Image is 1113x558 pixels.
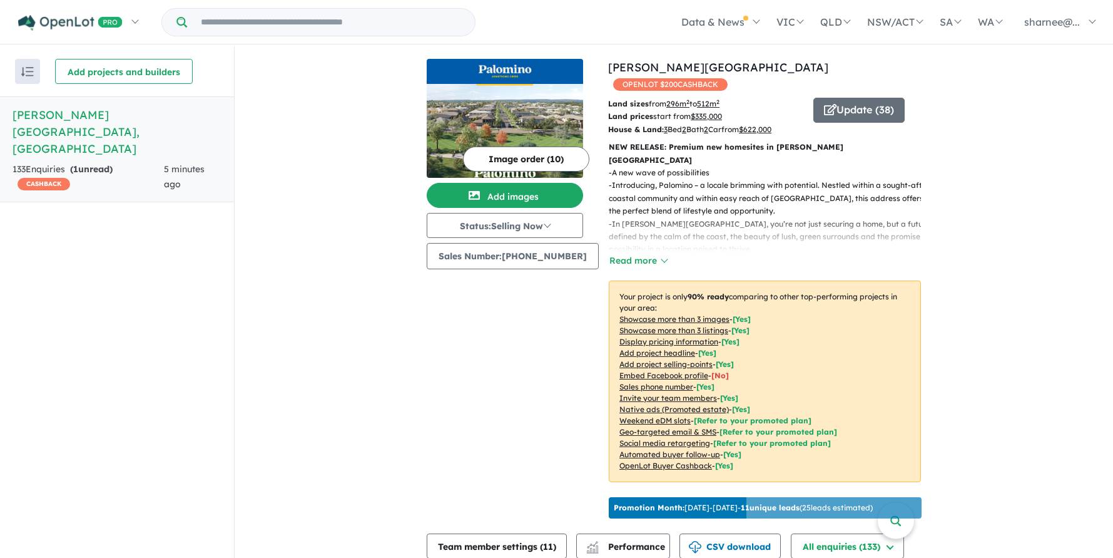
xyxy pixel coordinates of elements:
[427,59,583,178] a: Palomino - Armstrong Creek LogoPalomino - Armstrong Creek
[427,243,599,269] button: Sales Number:[PHONE_NUMBER]
[619,393,717,403] u: Invite your team members
[55,59,193,84] button: Add projects and builders
[614,502,873,514] p: [DATE] - [DATE] - ( 25 leads estimated)
[18,178,70,190] span: CASHBACK
[723,450,741,459] span: [Yes]
[741,503,800,512] b: 11 unique leads
[721,337,739,346] span: [ Yes ]
[619,371,708,380] u: Embed Facebook profile
[619,337,718,346] u: Display pricing information
[427,84,583,178] img: Palomino - Armstrong Creek
[21,67,34,76] img: sort.svg
[619,450,720,459] u: Automated buyer follow-up
[609,281,921,482] p: Your project is only comparing to other top-performing projects in your area: - - - - - - - - - -...
[619,348,695,358] u: Add project headline
[739,125,771,134] u: $ 622,000
[619,314,729,324] u: Showcase more than 3 images
[732,405,750,414] span: [Yes]
[609,179,931,217] p: - Introducing, Palomino – a locale brimming with potential. Nestled within a sought-after coastal...
[619,416,691,425] u: Weekend eDM slots
[1024,16,1080,28] span: sharnee@...
[704,125,708,134] u: 2
[689,99,719,108] span: to
[688,292,729,301] b: 90 % ready
[609,141,921,167] p: NEW RELEASE: Premium new homesites in [PERSON_NAME][GEOGRAPHIC_DATA]
[619,405,729,414] u: Native ads (Promoted estate)
[608,60,828,75] a: [PERSON_NAME][GEOGRAPHIC_DATA]
[586,545,599,554] img: bar-chart.svg
[609,167,931,179] p: - A new wave of possibilities
[619,461,712,470] u: OpenLot Buyer Cashback
[689,541,701,554] img: download icon
[613,78,728,91] span: OPENLOT $ 200 CASHBACK
[164,163,205,190] span: 5 minutes ago
[73,163,78,175] span: 1
[711,371,729,380] span: [ No ]
[427,213,583,238] button: Status:Selling Now
[619,427,716,437] u: Geo-targeted email & SMS
[608,98,804,110] p: from
[696,382,714,391] span: [ Yes ]
[619,438,710,448] u: Social media retargeting
[619,359,713,369] u: Add project selling-points
[716,98,719,105] sup: 2
[608,99,649,108] b: Land sizes
[619,326,728,335] u: Showcase more than 3 listings
[463,147,589,172] button: Image order (10)
[698,348,716,358] span: [ Yes ]
[715,461,733,470] span: [Yes]
[713,438,831,448] span: [Refer to your promoted plan]
[666,99,689,108] u: 296 m
[427,183,583,208] button: Add images
[691,111,722,121] u: $ 335,000
[694,416,811,425] span: [Refer to your promoted plan]
[608,125,664,134] b: House & Land:
[731,326,750,335] span: [ Yes ]
[682,125,686,134] u: 2
[686,98,689,105] sup: 2
[664,125,668,134] u: 3
[608,110,804,123] p: start from
[543,541,553,552] span: 11
[13,106,221,157] h5: [PERSON_NAME][GEOGRAPHIC_DATA] , [GEOGRAPHIC_DATA]
[697,99,719,108] u: 512 m
[587,541,598,548] img: line-chart.svg
[609,254,668,268] button: Read more
[609,218,931,256] p: - In [PERSON_NAME][GEOGRAPHIC_DATA], you’re not just securing a home, but a future defined by the...
[190,9,472,36] input: Try estate name, suburb, builder or developer
[720,393,738,403] span: [ Yes ]
[588,541,665,552] span: Performance
[619,382,693,391] u: Sales phone number
[719,427,837,437] span: [Refer to your promoted plan]
[432,64,578,79] img: Palomino - Armstrong Creek Logo
[733,314,751,324] span: [ Yes ]
[608,111,653,121] b: Land prices
[608,123,804,136] p: Bed Bath Car from
[70,163,113,175] strong: ( unread)
[18,15,123,31] img: Openlot PRO Logo White
[614,503,684,512] b: Promotion Month:
[13,162,164,192] div: 133 Enquir ies
[716,359,734,369] span: [ Yes ]
[813,98,905,123] button: Update (38)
